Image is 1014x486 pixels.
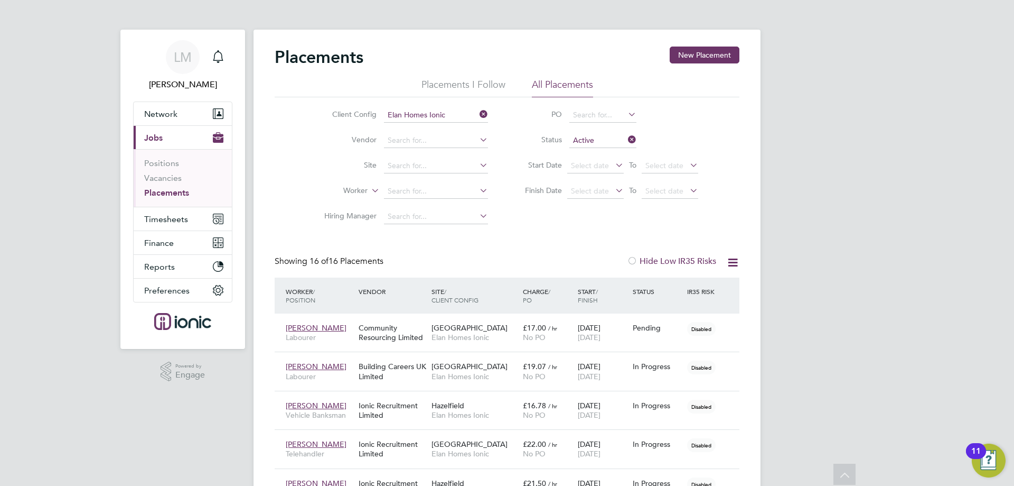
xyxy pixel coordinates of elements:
[144,109,177,119] span: Network
[514,109,562,119] label: PO
[286,323,346,333] span: [PERSON_NAME]
[384,209,488,224] input: Search for...
[571,186,609,196] span: Select date
[971,451,981,465] div: 11
[144,173,182,183] a: Vacancies
[134,149,232,207] div: Jobs
[514,186,562,195] label: Finish Date
[356,434,429,464] div: Ionic Recruitment Limited
[144,286,190,296] span: Preferences
[144,238,174,248] span: Finance
[687,400,716,414] span: Disabled
[316,160,377,170] label: Site
[571,161,609,170] span: Select date
[633,323,682,333] div: Pending
[144,262,175,272] span: Reports
[548,363,557,371] span: / hr
[134,207,232,231] button: Timesheets
[429,282,520,309] div: Site
[144,158,179,168] a: Positions
[286,362,346,371] span: [PERSON_NAME]
[548,324,557,332] span: / hr
[144,214,188,224] span: Timesheets
[627,256,716,267] label: Hide Low IR35 Risks
[384,108,488,123] input: Search for...
[275,256,386,267] div: Showing
[134,102,232,125] button: Network
[286,410,353,420] span: Vehicle Banksman
[384,133,488,148] input: Search for...
[283,282,356,309] div: Worker
[523,449,546,459] span: No PO
[286,287,315,304] span: / Position
[670,47,739,63] button: New Placement
[384,159,488,173] input: Search for...
[569,108,636,123] input: Search for...
[626,184,640,197] span: To
[283,356,739,365] a: [PERSON_NAME]LabourerBuilding Careers UK Limited[GEOGRAPHIC_DATA]Elan Homes Ionic£19.07 / hrNo PO...
[421,78,505,97] li: Placements I Follow
[283,473,739,482] a: [PERSON_NAME]TelehandlerIonic Recruitment LimitedHazelfieldElan Homes Ionic£21.50 / hrNo PO[DATE]...
[286,449,353,459] span: Telehandler
[569,133,636,148] input: Select one
[578,372,600,381] span: [DATE]
[307,186,368,196] label: Worker
[520,282,575,309] div: Charge
[133,40,232,91] a: LM[PERSON_NAME]
[144,133,163,143] span: Jobs
[154,313,211,330] img: ionic-logo-retina.png
[134,126,232,149] button: Jobs
[523,362,546,371] span: £19.07
[431,449,518,459] span: Elan Homes Ionic
[523,323,546,333] span: £17.00
[309,256,328,267] span: 16 of
[316,211,377,221] label: Hiring Manager
[514,135,562,144] label: Status
[645,186,683,196] span: Select date
[626,158,640,172] span: To
[523,372,546,381] span: No PO
[431,333,518,342] span: Elan Homes Ionic
[309,256,383,267] span: 16 Placements
[575,434,630,464] div: [DATE]
[316,109,377,119] label: Client Config
[431,362,508,371] span: [GEOGRAPHIC_DATA]
[687,361,716,374] span: Disabled
[578,449,600,459] span: [DATE]
[283,395,739,404] a: [PERSON_NAME]Vehicle BanksmanIonic Recruitment LimitedHazelfieldElan Homes Ionic£16.78 / hrNo PO[...
[578,287,598,304] span: / Finish
[578,410,600,420] span: [DATE]
[633,401,682,410] div: In Progress
[514,160,562,170] label: Start Date
[286,372,353,381] span: Labourer
[356,396,429,425] div: Ionic Recruitment Limited
[630,282,685,301] div: Status
[523,333,546,342] span: No PO
[316,135,377,144] label: Vendor
[134,255,232,278] button: Reports
[578,333,600,342] span: [DATE]
[575,318,630,347] div: [DATE]
[575,396,630,425] div: [DATE]
[972,444,1006,478] button: Open Resource Center, 11 new notifications
[645,161,683,170] span: Select date
[286,439,346,449] span: [PERSON_NAME]
[548,441,557,448] span: / hr
[431,323,508,333] span: [GEOGRAPHIC_DATA]
[283,317,739,326] a: [PERSON_NAME]LabourerCommunity Resourcing Limited[GEOGRAPHIC_DATA]Elan Homes Ionic£17.00 / hrNo P...
[431,287,478,304] span: / Client Config
[175,371,205,380] span: Engage
[532,78,593,97] li: All Placements
[384,184,488,199] input: Search for...
[133,78,232,91] span: Laura Moody
[523,439,546,449] span: £22.00
[431,372,518,381] span: Elan Homes Ionic
[174,50,192,64] span: LM
[523,410,546,420] span: No PO
[431,401,464,410] span: Hazelfield
[687,438,716,452] span: Disabled
[575,282,630,309] div: Start
[161,362,205,382] a: Powered byEngage
[286,401,346,410] span: [PERSON_NAME]
[286,333,353,342] span: Labourer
